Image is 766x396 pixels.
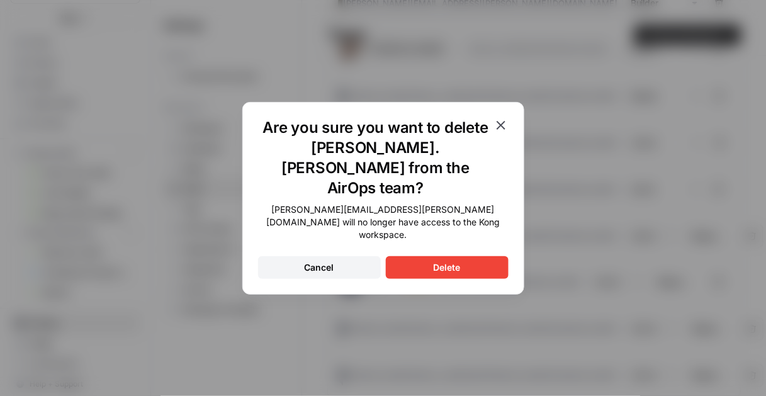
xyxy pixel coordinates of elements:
div: Delete [434,261,461,274]
h1: Are you sure you want to delete [PERSON_NAME].[PERSON_NAME] from the AirOps team? [258,118,493,198]
button: Cancel [258,256,381,279]
div: Cancel [305,261,334,274]
button: Delete [386,256,509,279]
div: [PERSON_NAME][EMAIL_ADDRESS][PERSON_NAME][DOMAIN_NAME] will no longer have access to the Kong wor... [258,203,509,241]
